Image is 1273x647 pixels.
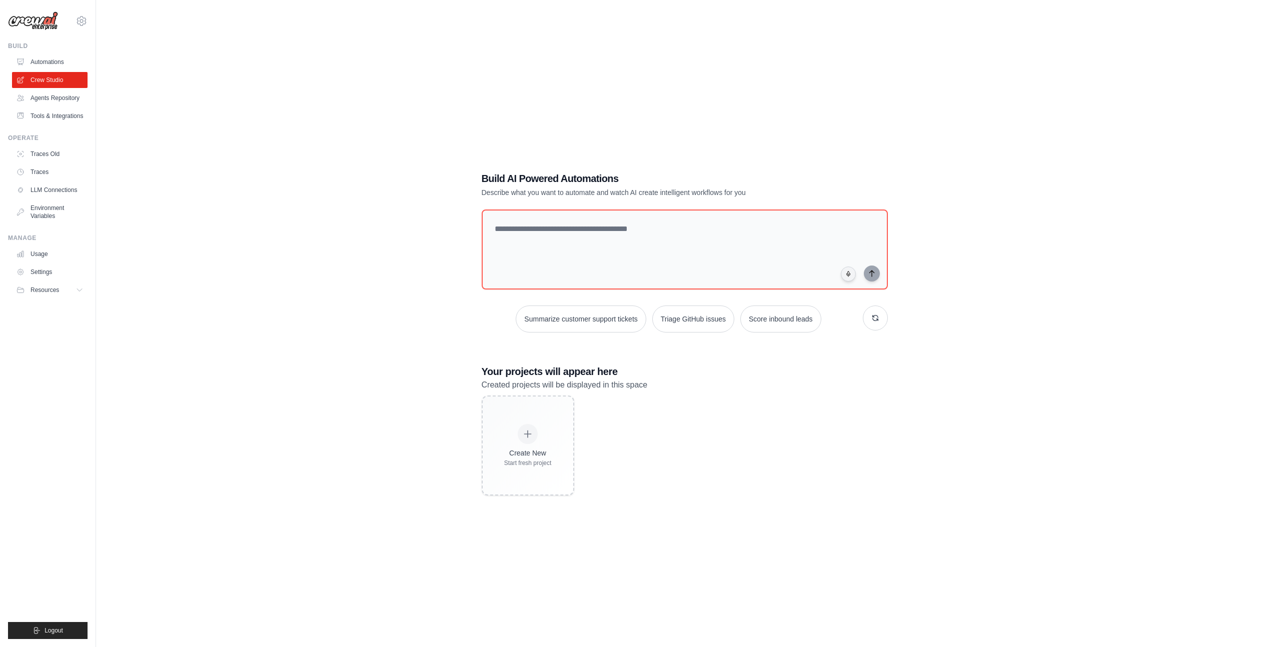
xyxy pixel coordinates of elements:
[12,90,88,106] a: Agents Repository
[12,54,88,70] a: Automations
[504,459,552,467] div: Start fresh project
[31,286,59,294] span: Resources
[12,282,88,298] button: Resources
[12,246,88,262] a: Usage
[8,134,88,142] div: Operate
[12,108,88,124] a: Tools & Integrations
[652,305,734,332] button: Triage GitHub issues
[516,305,646,332] button: Summarize customer support tickets
[863,305,888,330] button: Get new suggestions
[482,364,888,378] h3: Your projects will appear here
[740,305,821,332] button: Score inbound leads
[12,200,88,224] a: Environment Variables
[12,146,88,162] a: Traces Old
[8,622,88,639] button: Logout
[504,448,552,458] div: Create New
[8,42,88,50] div: Build
[12,164,88,180] a: Traces
[482,378,888,391] p: Created projects will be displayed in this space
[12,182,88,198] a: LLM Connections
[45,626,63,634] span: Logout
[12,264,88,280] a: Settings
[12,72,88,88] a: Crew Studio
[8,234,88,242] div: Manage
[482,171,818,185] h1: Build AI Powered Automations
[841,266,856,281] button: Click to speak your automation idea
[482,187,818,197] p: Describe what you want to automate and watch AI create intelligent workflows for you
[8,11,58,30] img: Logo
